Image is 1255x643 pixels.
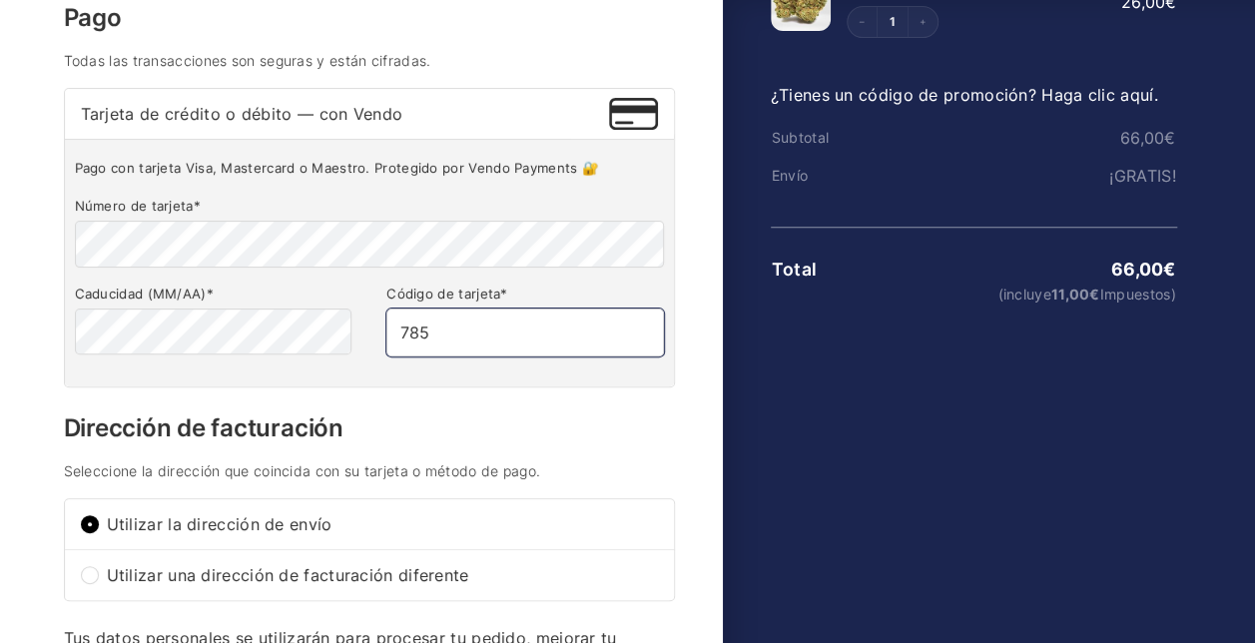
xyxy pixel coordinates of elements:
[771,168,907,184] th: Envío
[64,6,675,30] h3: Pago
[75,198,664,215] label: Número de tarjeta
[1089,286,1099,303] span: €
[75,160,664,177] p: Pago con tarjeta Visa, Mastercard o Maestro. Protegido por Vendo Payments 🔐
[107,516,658,532] span: Utilizar la dirección de envío
[64,54,675,68] h4: Todas las transacciones son seguras y están cifradas.
[848,7,878,37] button: Decrement
[75,286,351,303] label: Caducidad (MM/AA)
[64,464,675,478] h4: Seleccione la dirección que coincida con su tarjeta o método de pago.
[1120,128,1176,148] bdi: 66,00
[771,85,1158,105] a: ¿Tienes un código de promoción? Haga clic aquí.
[386,286,663,303] label: Código de tarjeta
[1164,128,1175,148] span: €
[906,167,1176,185] td: ¡GRATIS!
[907,288,1175,302] small: (incluye Impuestos)
[771,260,907,280] th: Total
[81,106,610,122] span: Tarjeta de crédito o débito — con Vendo
[908,7,938,37] button: Increment
[64,416,675,440] h3: Dirección de facturación
[1111,259,1176,280] bdi: 66,00
[107,567,658,583] span: Utilizar una dirección de facturación diferente
[1163,259,1175,280] span: €
[609,98,657,130] img: Tarjeta de crédito o débito — con Vendo
[386,309,663,356] input: CVV
[1051,286,1100,303] span: 11,00
[878,16,908,28] a: Edit
[771,130,907,146] th: Subtotal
